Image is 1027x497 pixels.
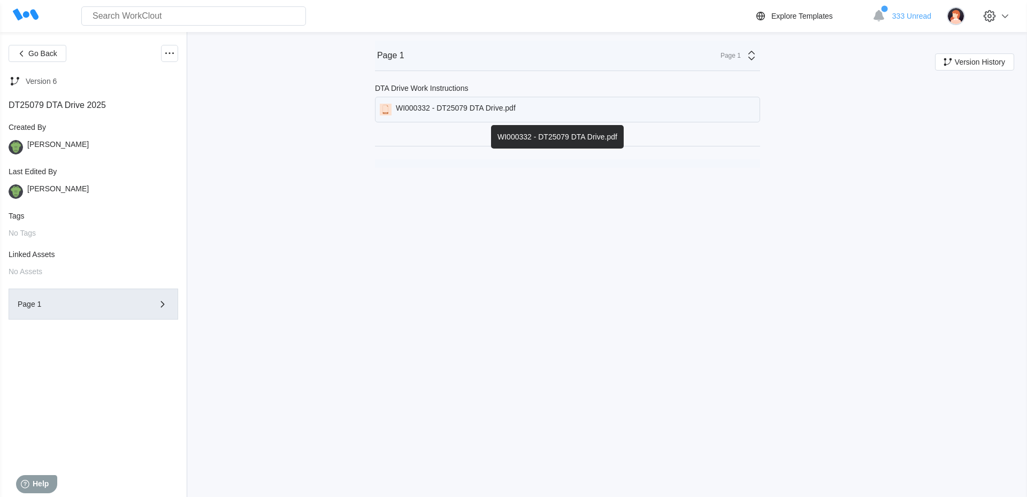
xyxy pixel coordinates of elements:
[26,77,57,86] div: Version 6
[396,104,516,115] div: WI000332 - DT25079 DTA Drive.pdf
[947,7,965,25] img: user-2.png
[81,6,306,26] input: Search WorkClout
[9,167,178,176] div: Last Edited By
[892,12,931,20] span: 333 Unread
[18,300,139,308] div: Page 1
[771,12,833,20] div: Explore Templates
[754,10,867,22] a: Explore Templates
[9,289,178,320] button: Page 1
[27,140,89,154] div: [PERSON_NAME]
[9,267,178,276] div: No Assets
[377,51,404,60] div: Page 1
[491,125,624,149] div: WI000332 - DT25079 DTA Drive.pdf
[9,45,66,62] button: Go Back
[9,123,178,131] div: Created By
[714,52,741,59] div: Page 1
[28,50,57,57] span: Go Back
[9,250,178,259] div: Linked Assets
[935,53,1014,71] button: Version History
[9,140,23,154] img: gator.png
[9,100,178,110] div: DT25079 DTA Drive 2025
[375,84,469,92] div: DTA Drive Work Instructions
[955,58,1005,66] span: Version History
[9,229,178,237] div: No Tags
[9,212,178,220] div: Tags
[27,184,89,199] div: [PERSON_NAME]
[9,184,23,199] img: gator.png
